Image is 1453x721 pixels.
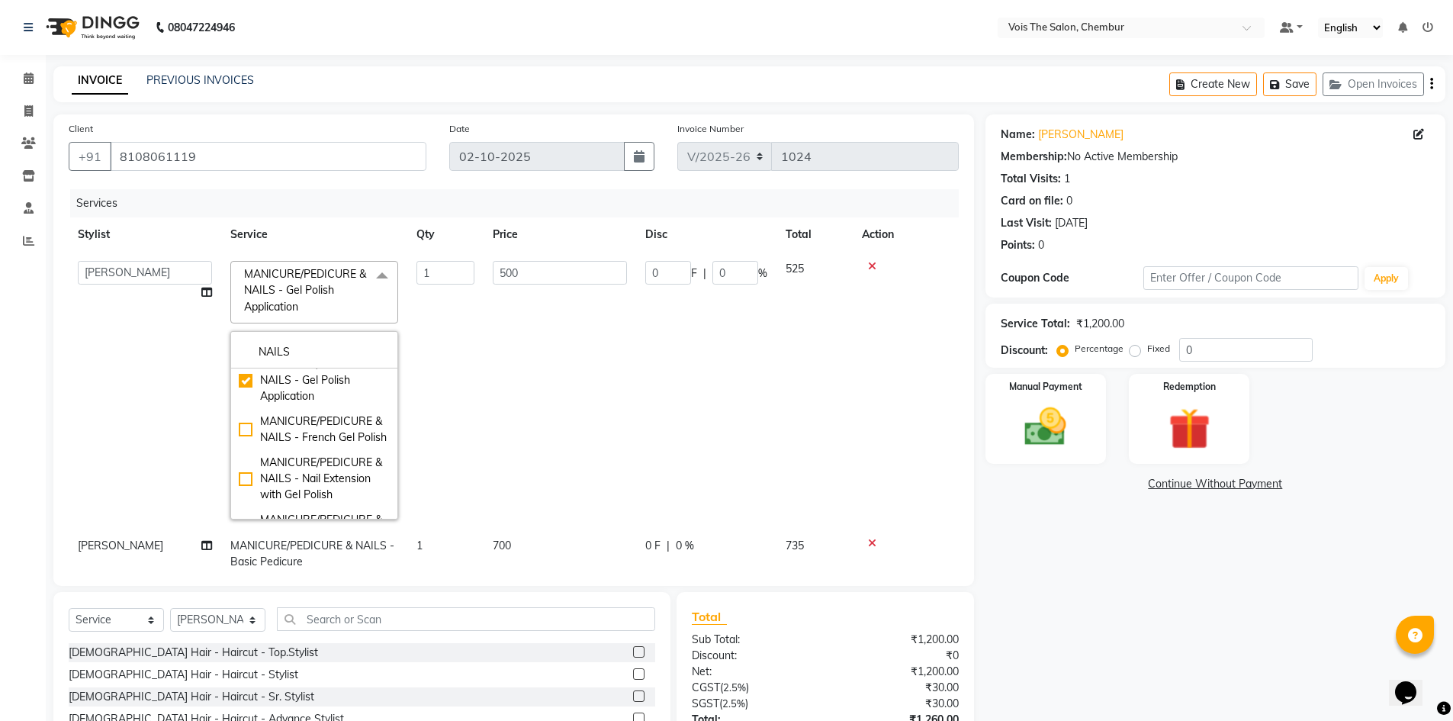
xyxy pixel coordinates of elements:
[1038,127,1124,143] a: [PERSON_NAME]
[680,680,825,696] div: ( )
[168,6,235,49] b: 08047224946
[1001,127,1035,143] div: Name:
[1066,193,1072,209] div: 0
[1001,149,1430,165] div: No Active Membership
[825,680,970,696] div: ₹30.00
[146,73,254,87] a: PREVIOUS INVOICES
[676,538,694,554] span: 0 %
[1001,343,1048,359] div: Discount:
[1163,380,1216,394] label: Redemption
[239,344,390,360] input: multiselect-search
[680,648,825,664] div: Discount:
[680,664,825,680] div: Net:
[72,67,128,95] a: INVOICE
[221,217,407,252] th: Service
[1365,267,1408,290] button: Apply
[645,538,661,554] span: 0 F
[1263,72,1316,96] button: Save
[69,645,318,661] div: [DEMOGRAPHIC_DATA] Hair - Haircut - Top.Stylist
[110,142,426,171] input: Search by Name/Mobile/Email/Code
[78,539,163,552] span: [PERSON_NAME]
[825,664,970,680] div: ₹1,200.00
[244,267,366,314] span: MANICURE/PEDICURE & NAILS - Gel Polish Application
[1001,215,1052,231] div: Last Visit:
[70,189,970,217] div: Services
[853,217,959,252] th: Action
[1075,342,1124,356] label: Percentage
[1064,171,1070,187] div: 1
[298,300,305,314] a: x
[230,539,394,568] span: MANICURE/PEDICURE & NAILS - Basic Pedicure
[825,648,970,664] div: ₹0
[786,262,804,275] span: 525
[988,476,1442,492] a: Continue Without Payment
[1001,270,1144,286] div: Coupon Code
[636,217,776,252] th: Disc
[1001,149,1067,165] div: Membership:
[1001,171,1061,187] div: Total Visits:
[786,539,804,552] span: 735
[239,512,390,560] div: MANICURE/PEDICURE & NAILS - Nail Refill with Gel Polish
[1076,316,1124,332] div: ₹1,200.00
[69,689,314,705] div: [DEMOGRAPHIC_DATA] Hair - Haircut - Sr. Stylist
[239,455,390,503] div: MANICURE/PEDICURE & NAILS - Nail Extension with Gel Polish
[723,681,746,694] span: 2.5%
[667,538,670,554] span: |
[1011,403,1079,451] img: _cash.svg
[825,696,970,712] div: ₹30.00
[1001,193,1063,209] div: Card on file:
[69,667,298,683] div: [DEMOGRAPHIC_DATA] Hair - Haircut - Stylist
[680,696,825,712] div: ( )
[692,697,719,710] span: SGST
[416,539,423,552] span: 1
[825,632,970,648] div: ₹1,200.00
[677,122,744,136] label: Invoice Number
[493,539,511,552] span: 700
[1001,316,1070,332] div: Service Total:
[69,217,221,252] th: Stylist
[407,217,484,252] th: Qty
[239,414,390,446] div: MANICURE/PEDICURE & NAILS - French Gel Polish
[1038,237,1044,253] div: 0
[758,266,767,282] span: %
[776,217,853,252] th: Total
[277,607,655,631] input: Search or Scan
[1389,660,1438,706] iframe: chat widget
[69,122,93,136] label: Client
[1143,266,1358,290] input: Enter Offer / Coupon Code
[691,266,697,282] span: F
[692,609,727,625] span: Total
[1323,72,1424,96] button: Open Invoices
[39,6,143,49] img: logo
[1001,237,1035,253] div: Points:
[1169,72,1257,96] button: Create New
[449,122,470,136] label: Date
[239,356,390,404] div: MANICURE/PEDICURE & NAILS - Gel Polish Application
[680,632,825,648] div: Sub Total:
[703,266,706,282] span: |
[484,217,636,252] th: Price
[692,681,720,694] span: CGST
[1156,403,1223,455] img: _gift.svg
[1009,380,1082,394] label: Manual Payment
[1055,215,1088,231] div: [DATE]
[1147,342,1170,356] label: Fixed
[722,697,745,710] span: 2.5%
[69,142,111,171] button: +91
